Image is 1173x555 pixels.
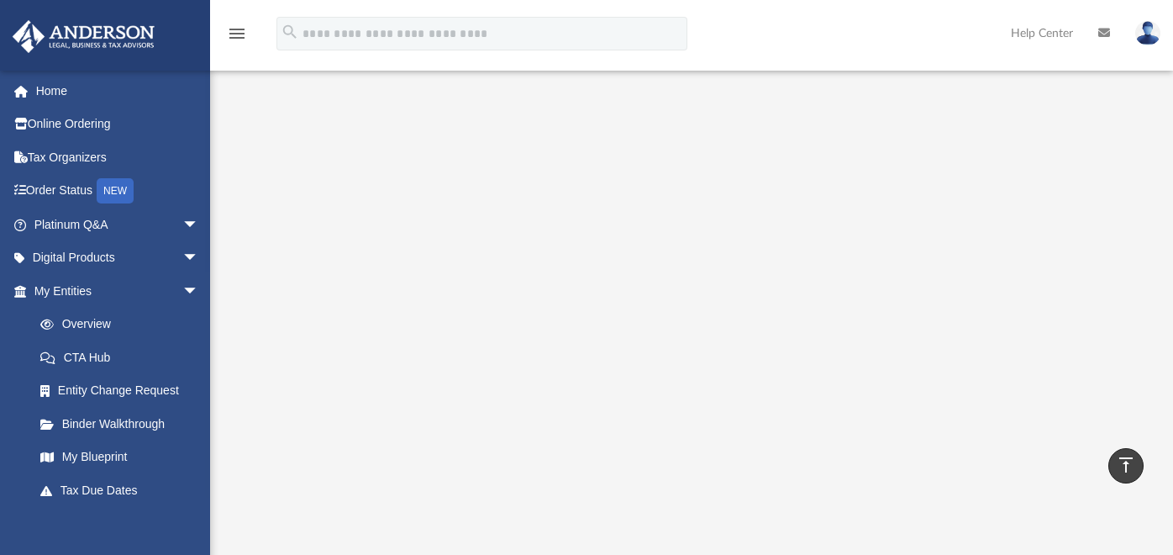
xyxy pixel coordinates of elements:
[12,108,224,141] a: Online Ordering
[24,473,224,507] a: Tax Due Dates
[8,20,160,53] img: Anderson Advisors Platinum Portal
[12,174,224,209] a: Order StatusNEW
[12,74,224,108] a: Home
[24,308,224,341] a: Overview
[12,241,224,275] a: Digital Productsarrow_drop_down
[97,178,134,203] div: NEW
[1108,448,1144,484] a: vertical_align_top
[12,274,224,308] a: My Entitiesarrow_drop_down
[12,208,224,241] a: Platinum Q&Aarrow_drop_down
[227,24,247,44] i: menu
[24,341,224,374] a: CTA Hub
[1116,455,1136,475] i: vertical_align_top
[1135,21,1160,45] img: User Pic
[227,32,247,44] a: menu
[182,274,216,309] span: arrow_drop_down
[182,241,216,276] span: arrow_drop_down
[24,441,216,474] a: My Blueprint
[281,23,299,41] i: search
[24,374,224,408] a: Entity Change Request
[24,407,224,441] a: Binder Walkthrough
[182,208,216,242] span: arrow_drop_down
[12,140,224,174] a: Tax Organizers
